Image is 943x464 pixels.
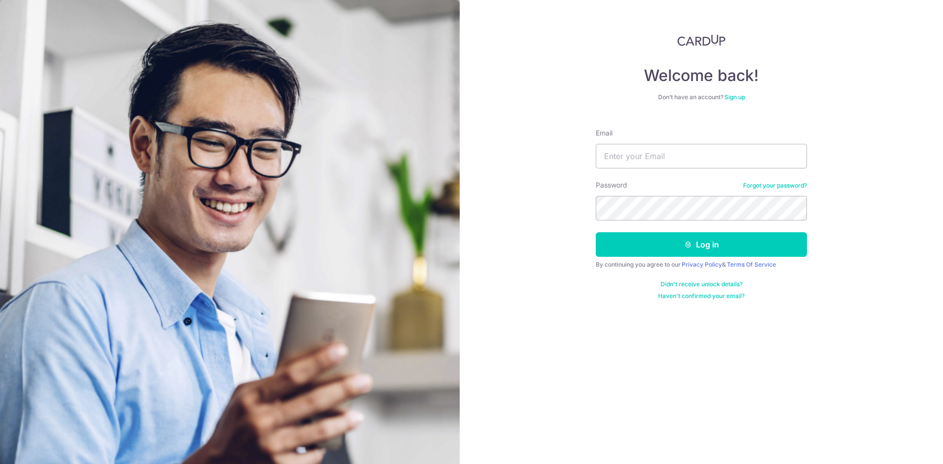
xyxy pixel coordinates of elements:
[682,261,722,268] a: Privacy Policy
[596,180,627,190] label: Password
[677,34,725,46] img: CardUp Logo
[596,66,807,85] h4: Welcome back!
[724,93,745,101] a: Sign up
[596,93,807,101] div: Don’t have an account?
[727,261,776,268] a: Terms Of Service
[596,128,612,138] label: Email
[596,144,807,168] input: Enter your Email
[743,182,807,190] a: Forgot your password?
[661,280,743,288] a: Didn't receive unlock details?
[658,292,745,300] a: Haven't confirmed your email?
[596,261,807,269] div: By continuing you agree to our &
[596,232,807,257] button: Log in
